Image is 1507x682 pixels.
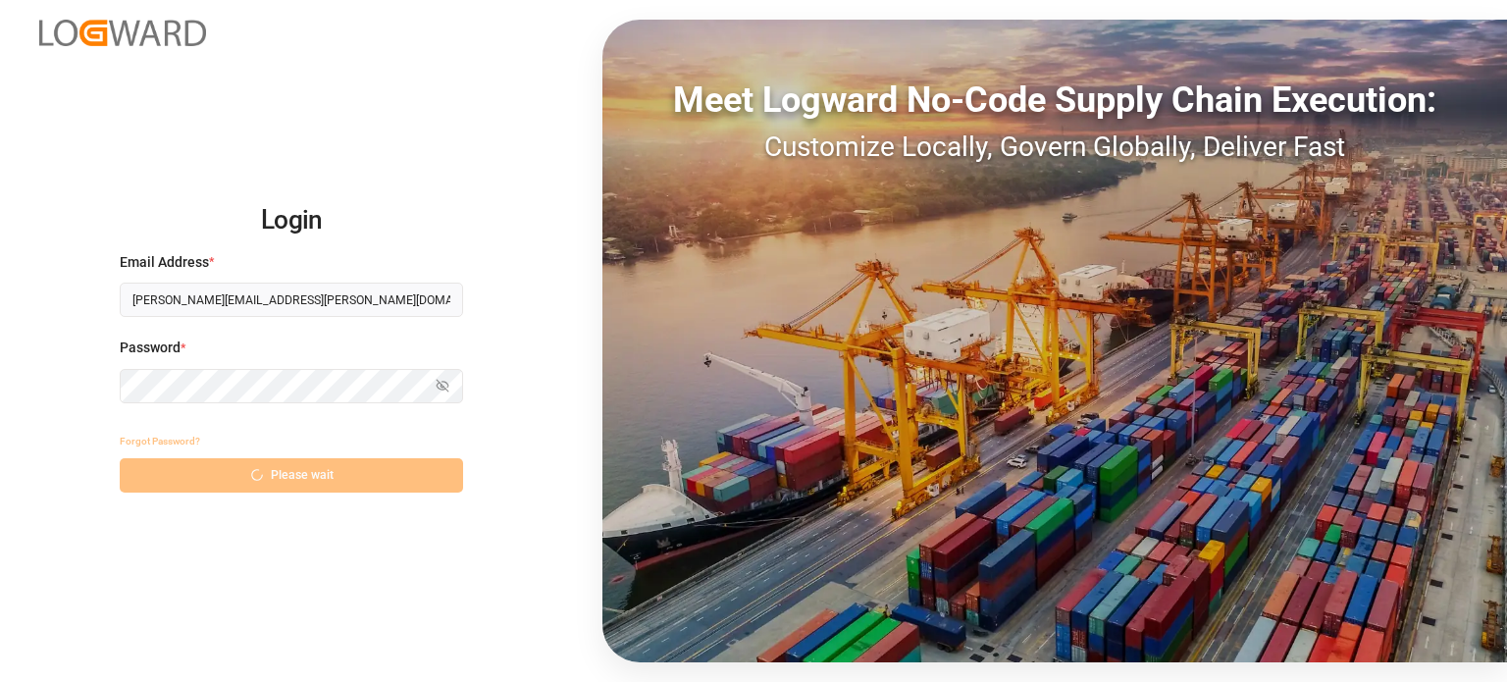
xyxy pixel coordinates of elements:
img: Logward_new_orange.png [39,20,206,46]
input: Enter your email [120,283,463,317]
h2: Login [120,189,463,252]
div: Meet Logward No-Code Supply Chain Execution: [602,74,1507,127]
span: Password [120,338,181,358]
div: Customize Locally, Govern Globally, Deliver Fast [602,127,1507,168]
span: Email Address [120,252,209,273]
